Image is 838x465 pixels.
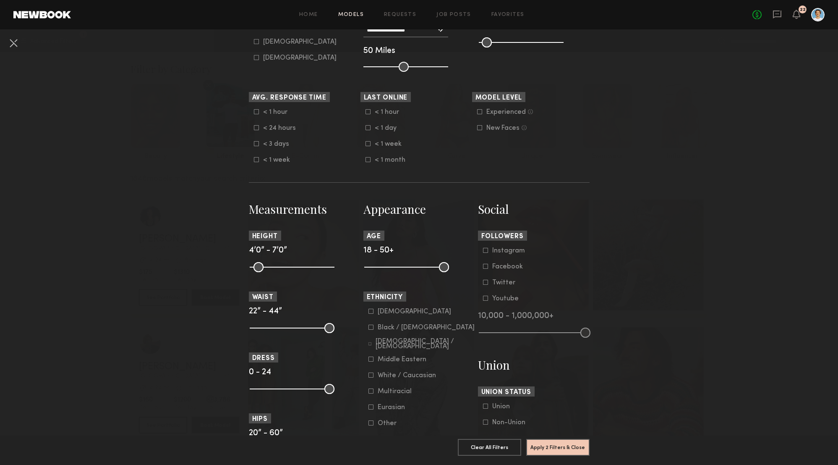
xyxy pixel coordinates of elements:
[492,280,525,285] div: Twitter
[364,95,408,101] span: Last Online
[458,439,521,456] button: Clear All Filters
[338,12,364,18] a: Models
[249,368,271,376] span: 0 - 24
[252,234,278,240] span: Height
[252,416,268,423] span: Hips
[492,404,525,409] div: Union
[367,234,381,240] span: Age
[263,126,296,131] div: < 24 hours
[475,95,522,101] span: Model Level
[478,201,590,217] h3: Social
[478,313,590,320] div: 10,000 - 1,000,000+
[378,325,475,330] div: Black / [DEMOGRAPHIC_DATA]
[263,110,296,115] div: < 1 hour
[481,234,524,240] span: Followers
[492,296,525,301] div: Youtube
[492,420,525,425] div: Non-Union
[263,158,296,163] div: < 1 week
[378,357,426,362] div: Middle Eastern
[249,201,360,217] h3: Measurements
[436,12,471,18] a: Job Posts
[481,389,532,396] span: Union Status
[249,247,287,255] span: 4’0” - 7’0”
[384,12,416,18] a: Requests
[263,55,337,60] div: [DEMOGRAPHIC_DATA]
[492,248,525,253] div: Instagram
[299,12,318,18] a: Home
[486,110,526,115] div: Experienced
[378,389,412,394] div: Multiracial
[378,373,436,378] div: White / Caucasian
[252,95,326,101] span: Avg. Response Time
[249,429,283,437] span: 20” - 60”
[7,36,20,51] common-close-button: Cancel
[378,309,451,314] div: [DEMOGRAPHIC_DATA]
[263,142,296,147] div: < 3 days
[376,339,475,349] div: [DEMOGRAPHIC_DATA] / [DEMOGRAPHIC_DATA]
[800,8,806,12] div: 22
[363,47,475,55] div: 50 Miles
[7,36,20,50] button: Cancel
[526,439,590,456] button: Apply 2 Filters & Close
[367,294,403,301] span: Ethnicity
[492,264,525,269] div: Facebook
[375,126,407,131] div: < 1 day
[263,39,337,45] div: [DEMOGRAPHIC_DATA]
[375,142,407,147] div: < 1 week
[252,294,274,301] span: Waist
[375,158,407,163] div: < 1 month
[378,421,410,426] div: Other
[363,247,394,255] span: 18 - 50+
[252,355,275,362] span: Dress
[375,110,407,115] div: < 1 hour
[478,357,590,373] h3: Union
[486,126,520,131] div: New Faces
[249,307,282,315] span: 22” - 44”
[363,201,475,217] h3: Appearance
[491,12,525,18] a: Favorites
[378,405,410,410] div: Eurasian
